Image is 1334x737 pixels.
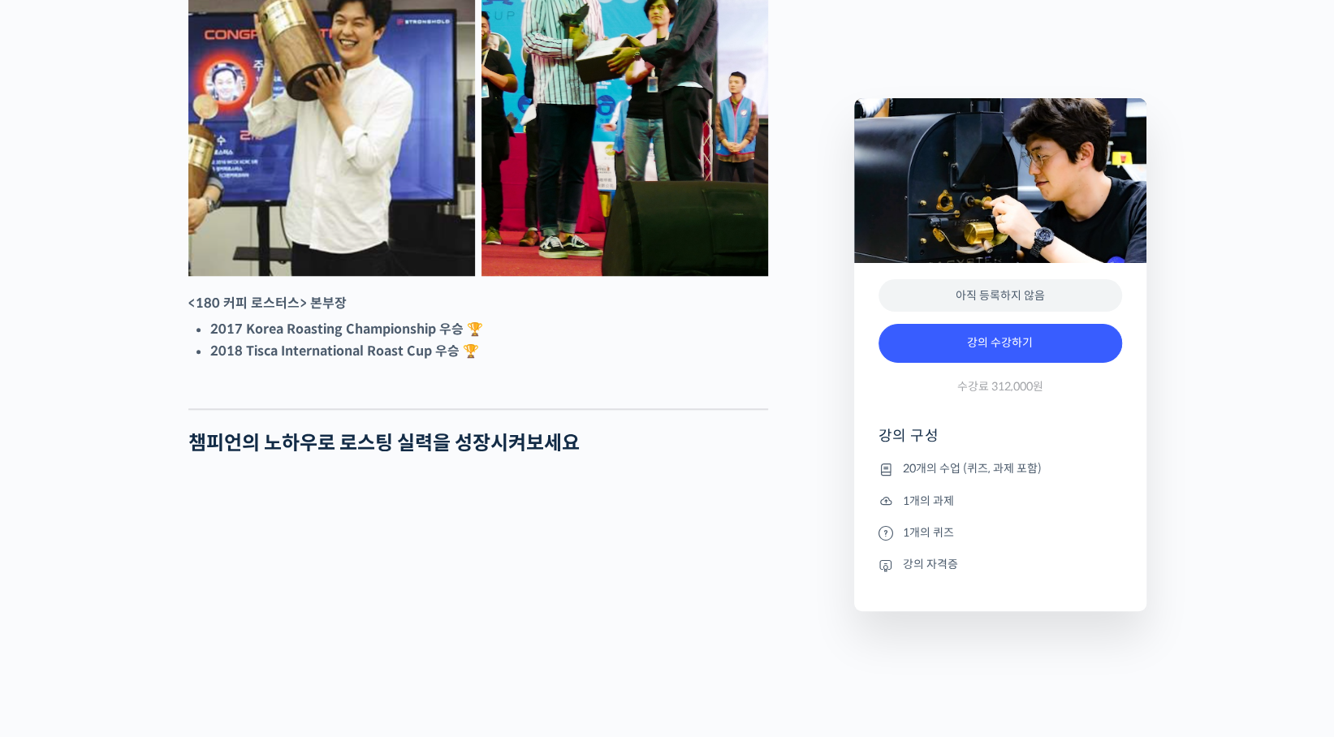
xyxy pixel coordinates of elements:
[879,555,1122,575] li: 강의 자격증
[107,515,209,555] a: 대화
[879,426,1122,459] h4: 강의 구성
[209,515,312,555] a: 설정
[879,324,1122,363] a: 강의 수강하기
[879,523,1122,542] li: 1개의 퀴즈
[188,431,580,455] strong: 챔피언의 노하우로 로스팅 실력을 성장시켜보세요
[210,321,483,338] strong: 2017 Korea Roasting Championship 우승 🏆
[5,515,107,555] a: 홈
[879,491,1122,511] li: 1개의 과제
[149,540,168,553] span: 대화
[251,539,270,552] span: 설정
[957,379,1043,394] span: 수강료 312,000원
[879,459,1122,479] li: 20개의 수업 (퀴즈, 과제 포함)
[210,343,479,360] strong: 2018 Tisca International Roast Cup 우승 🏆
[879,279,1122,312] div: 아직 등록하지 않음
[188,295,347,312] strong: <180 커피 로스터스> 본부장
[51,539,61,552] span: 홈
